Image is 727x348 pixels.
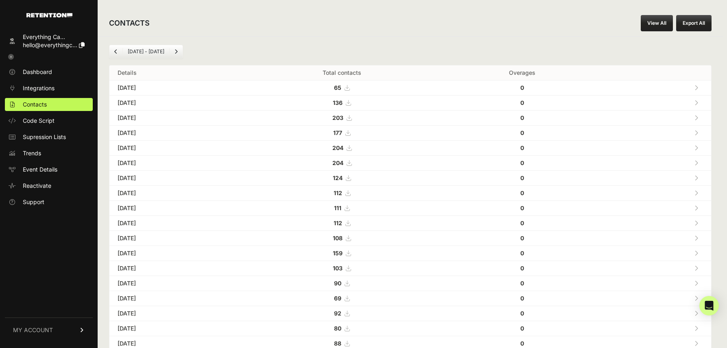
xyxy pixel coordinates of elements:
[109,80,240,96] td: [DATE]
[333,99,343,106] strong: 136
[520,204,524,211] strong: 0
[109,171,240,186] td: [DATE]
[520,265,524,272] strong: 0
[334,310,349,317] a: 92
[240,65,443,80] th: Total contacts
[332,159,343,166] strong: 204
[333,265,343,272] strong: 103
[332,144,351,151] a: 204
[333,265,351,272] a: 103
[332,159,351,166] a: 204
[334,280,349,287] a: 90
[5,98,93,111] a: Contacts
[699,296,719,315] div: Open Intercom Messenger
[334,204,341,211] strong: 111
[5,179,93,192] a: Reactivate
[109,201,240,216] td: [DATE]
[13,326,53,334] span: MY ACCOUNT
[333,250,351,257] a: 159
[23,182,51,190] span: Reactivate
[520,189,524,196] strong: 0
[26,13,72,17] img: Retention.com
[109,45,122,58] a: Previous
[520,129,524,136] strong: 0
[109,17,150,29] h2: CONTACTS
[109,231,240,246] td: [DATE]
[109,261,240,276] td: [DATE]
[122,48,169,55] li: [DATE] - [DATE]
[334,325,349,332] a: 80
[23,84,55,92] span: Integrations
[109,65,240,80] th: Details
[520,340,524,347] strong: 0
[23,100,47,109] span: Contacts
[333,235,343,241] strong: 108
[109,186,240,201] td: [DATE]
[23,198,44,206] span: Support
[333,129,342,136] strong: 177
[520,325,524,332] strong: 0
[333,99,351,106] a: 136
[332,114,351,121] a: 203
[109,291,240,306] td: [DATE]
[334,189,342,196] strong: 112
[109,276,240,291] td: [DATE]
[520,220,524,226] strong: 0
[23,133,66,141] span: Supression Lists
[109,141,240,156] td: [DATE]
[520,174,524,181] strong: 0
[520,84,524,91] strong: 0
[334,340,349,347] a: 88
[334,280,341,287] strong: 90
[520,114,524,121] strong: 0
[641,15,673,31] a: View All
[5,114,93,127] a: Code Script
[109,321,240,336] td: [DATE]
[23,149,41,157] span: Trends
[334,340,341,347] strong: 88
[520,144,524,151] strong: 0
[334,84,341,91] strong: 65
[5,30,93,52] a: Everything Ca... hello@everythingc...
[109,216,240,231] td: [DATE]
[333,250,343,257] strong: 159
[109,111,240,126] td: [DATE]
[109,306,240,321] td: [DATE]
[334,220,342,226] strong: 112
[170,45,183,58] a: Next
[23,33,85,41] div: Everything Ca...
[334,325,341,332] strong: 80
[5,163,93,176] a: Event Details
[334,295,341,302] strong: 69
[520,250,524,257] strong: 0
[520,280,524,287] strong: 0
[333,174,343,181] strong: 124
[520,235,524,241] strong: 0
[23,117,55,125] span: Code Script
[443,65,601,80] th: Overages
[520,99,524,106] strong: 0
[520,295,524,302] strong: 0
[332,144,343,151] strong: 204
[676,15,712,31] button: Export All
[333,235,351,241] a: 108
[109,126,240,141] td: [DATE]
[5,130,93,144] a: Supression Lists
[333,174,351,181] a: 124
[5,196,93,209] a: Support
[520,310,524,317] strong: 0
[23,68,52,76] span: Dashboard
[5,82,93,95] a: Integrations
[334,204,349,211] a: 111
[334,310,341,317] strong: 92
[5,318,93,342] a: MY ACCOUNT
[334,220,350,226] a: 112
[5,65,93,78] a: Dashboard
[23,41,77,48] span: hello@everythingc...
[109,96,240,111] td: [DATE]
[334,84,349,91] a: 65
[109,156,240,171] td: [DATE]
[334,295,349,302] a: 69
[109,246,240,261] td: [DATE]
[520,159,524,166] strong: 0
